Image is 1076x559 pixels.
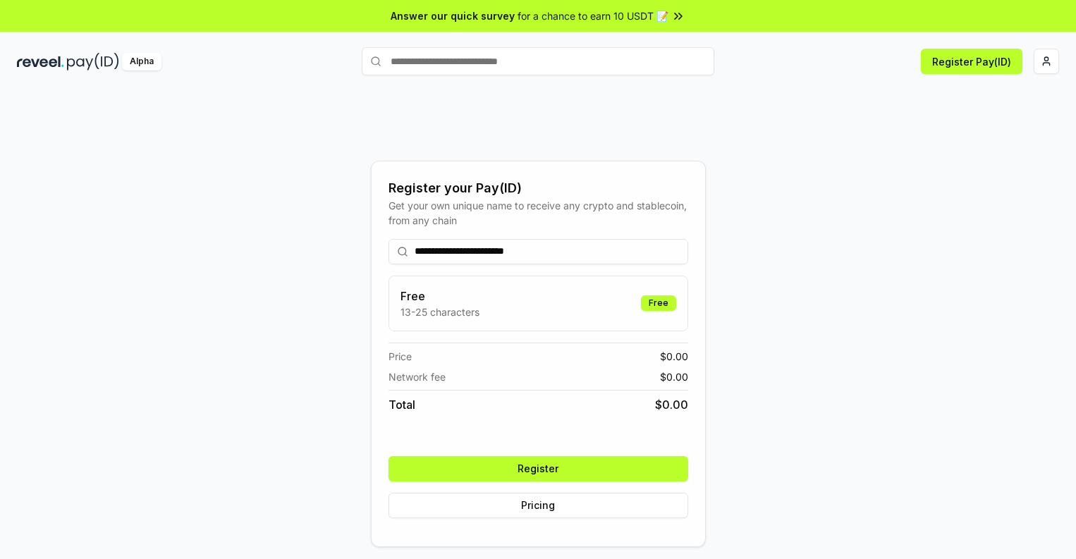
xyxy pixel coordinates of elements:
[518,8,668,23] span: for a chance to earn 10 USDT 📝
[389,396,415,413] span: Total
[389,456,688,481] button: Register
[921,49,1022,74] button: Register Pay(ID)
[660,369,688,384] span: $ 0.00
[389,178,688,198] div: Register your Pay(ID)
[17,53,64,70] img: reveel_dark
[401,305,479,319] p: 13-25 characters
[122,53,161,70] div: Alpha
[389,349,412,364] span: Price
[655,396,688,413] span: $ 0.00
[389,198,688,228] div: Get your own unique name to receive any crypto and stablecoin, from any chain
[67,53,119,70] img: pay_id
[641,295,676,311] div: Free
[391,8,515,23] span: Answer our quick survey
[389,493,688,518] button: Pricing
[401,288,479,305] h3: Free
[660,349,688,364] span: $ 0.00
[389,369,446,384] span: Network fee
